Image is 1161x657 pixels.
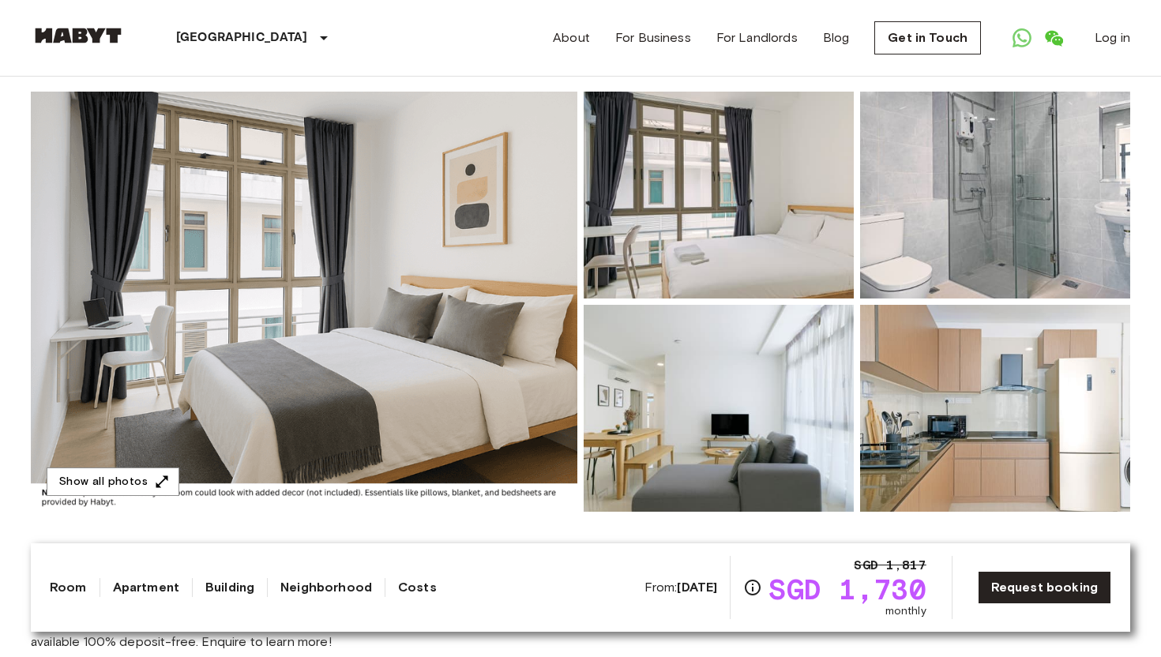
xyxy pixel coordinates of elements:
a: Costs [398,578,437,597]
img: Picture of unit SG-01-001-001-04 [860,92,1130,298]
a: Get in Touch [874,21,981,54]
a: Apartment [113,578,179,597]
p: [GEOGRAPHIC_DATA] [176,28,308,47]
b: [DATE] [677,580,717,595]
a: Room [50,578,87,597]
span: From: [644,579,718,596]
img: Habyt [31,28,126,43]
a: For Business [615,28,691,47]
a: Open WeChat [1038,22,1069,54]
svg: Check cost overview for full price breakdown. Please note that discounts apply to new joiners onl... [743,578,762,597]
button: Show all photos [47,467,179,497]
a: For Landlords [716,28,798,47]
span: monthly [885,603,926,619]
a: About [553,28,590,47]
img: Picture of unit SG-01-001-001-04 [584,305,854,512]
a: Neighborhood [280,578,372,597]
img: Marketing picture of unit SG-01-001-001-04 [31,92,577,512]
img: Picture of unit SG-01-001-001-04 [860,305,1130,512]
a: Log in [1095,28,1130,47]
a: Building [205,578,254,597]
span: SGD 1,730 [768,575,926,603]
a: Blog [823,28,850,47]
span: SGD 1,817 [854,556,926,575]
a: Open WhatsApp [1006,22,1038,54]
a: Request booking [978,571,1111,604]
img: Picture of unit SG-01-001-001-04 [584,92,854,298]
